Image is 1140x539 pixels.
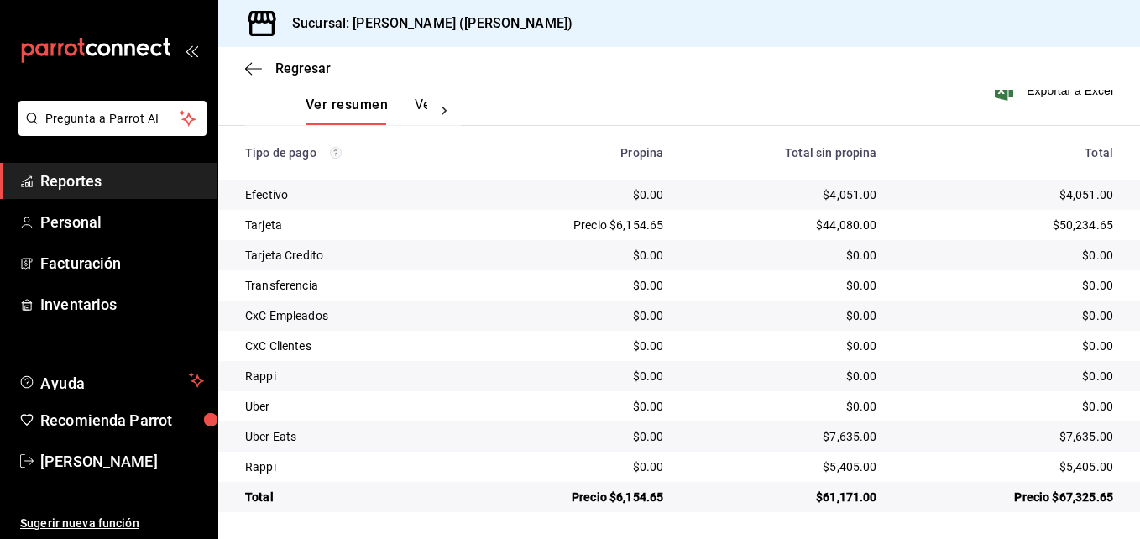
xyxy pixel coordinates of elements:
button: Ver pagos [415,97,478,125]
div: $0.00 [690,338,876,354]
div: Tarjeta [245,217,450,233]
div: $0.00 [477,398,663,415]
font: Facturación [40,254,121,272]
div: $5,405.00 [690,458,876,475]
div: Precio $6,154.65 [477,489,663,505]
div: $0.00 [477,186,663,203]
div: $0.00 [477,277,663,294]
font: Inventarios [40,296,117,313]
div: Uber [245,398,450,415]
div: $0.00 [690,307,876,324]
div: $5,405.00 [904,458,1113,475]
div: $0.00 [477,247,663,264]
div: $0.00 [904,307,1113,324]
font: [PERSON_NAME] [40,453,158,470]
font: Tipo de pago [245,146,316,160]
div: Transferencia [245,277,450,294]
div: $0.00 [690,247,876,264]
font: Personal [40,213,102,231]
div: $7,635.00 [690,428,876,445]
button: Exportar a Excel [998,81,1113,101]
font: Ver resumen [306,97,388,113]
a: Pregunta a Parrot AI [12,122,207,139]
div: Propina [477,146,663,160]
div: $50,234.65 [904,217,1113,233]
div: $0.00 [904,247,1113,264]
div: CxC Empleados [245,307,450,324]
div: $0.00 [477,338,663,354]
font: Recomienda Parrot [40,411,172,429]
h3: Sucursal: [PERSON_NAME] ([PERSON_NAME]) [279,13,573,34]
font: Exportar a Excel [1027,84,1113,97]
div: Uber Eats [245,428,450,445]
div: $0.00 [477,307,663,324]
div: Precio $67,325.65 [904,489,1113,505]
div: $44,080.00 [690,217,876,233]
span: Regresar [275,60,331,76]
div: $0.00 [477,428,663,445]
div: $0.00 [477,368,663,385]
span: Ayuda [40,370,182,390]
div: Efectivo [245,186,450,203]
button: open_drawer_menu [185,44,198,57]
div: $0.00 [904,368,1113,385]
div: Rappi [245,368,450,385]
div: $4,051.00 [904,186,1113,203]
div: Total sin propina [690,146,876,160]
div: $0.00 [904,338,1113,354]
div: CxC Clientes [245,338,450,354]
div: $0.00 [690,368,876,385]
div: $0.00 [904,398,1113,415]
div: Pestañas de navegación [306,97,427,125]
button: Regresar [245,60,331,76]
button: Pregunta a Parrot AI [18,101,207,136]
div: $4,051.00 [690,186,876,203]
div: Precio $6,154.65 [477,217,663,233]
div: Rappi [245,458,450,475]
svg: Los pagos realizados con Pay y otras terminales son montos brutos. [330,147,342,159]
div: Tarjeta Credito [245,247,450,264]
div: $7,635.00 [904,428,1113,445]
div: $0.00 [690,277,876,294]
font: Sugerir nueva función [20,516,139,530]
div: Total [904,146,1113,160]
font: Reportes [40,172,102,190]
div: Total [245,489,450,505]
div: $61,171.00 [690,489,876,505]
div: $0.00 [477,458,663,475]
div: $0.00 [904,277,1113,294]
span: Pregunta a Parrot AI [45,110,180,128]
div: $0.00 [690,398,876,415]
